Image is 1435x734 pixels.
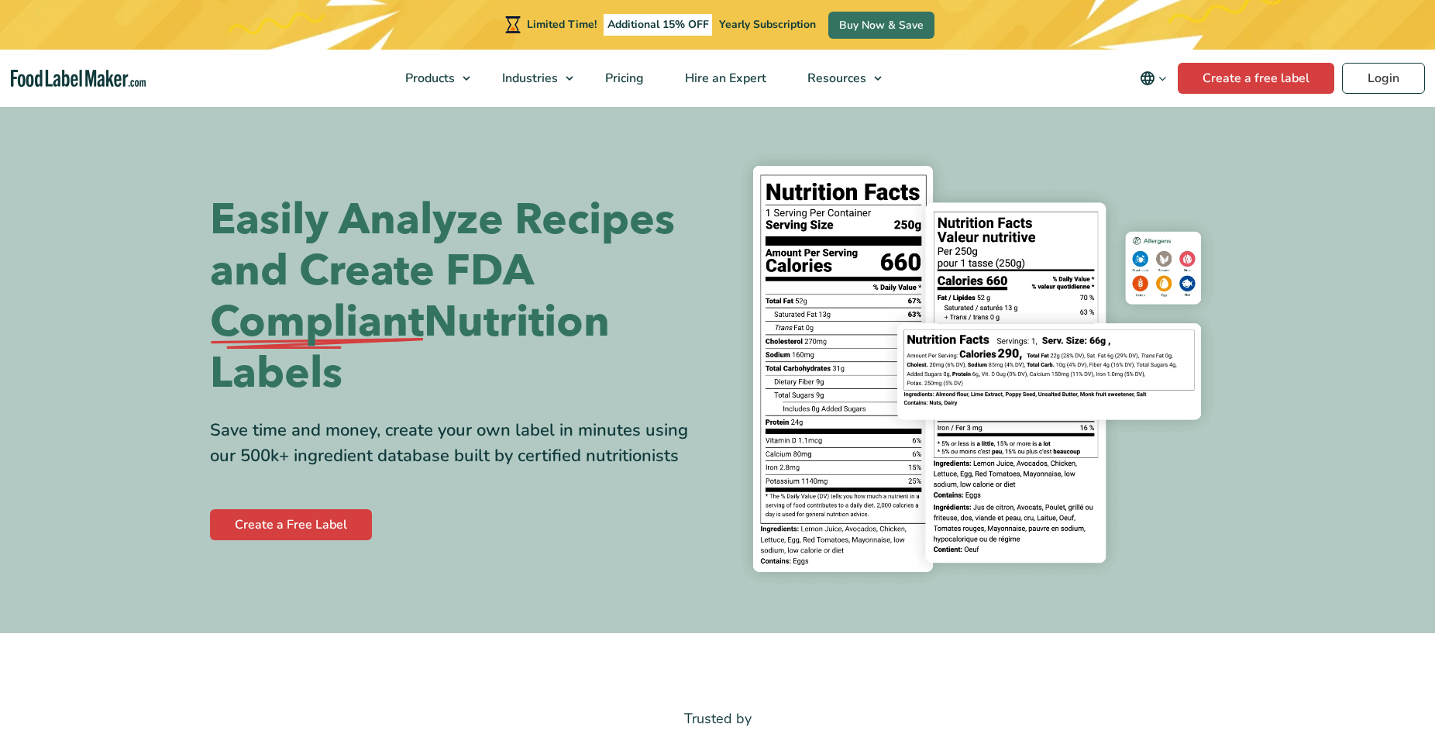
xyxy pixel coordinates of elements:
[665,50,783,107] a: Hire an Expert
[497,70,559,87] span: Industries
[828,12,934,39] a: Buy Now & Save
[210,297,424,348] span: Compliant
[385,50,478,107] a: Products
[1342,63,1425,94] a: Login
[600,70,645,87] span: Pricing
[482,50,581,107] a: Industries
[401,70,456,87] span: Products
[210,418,706,469] div: Save time and money, create your own label in minutes using our 500k+ ingredient database built b...
[803,70,868,87] span: Resources
[719,17,816,32] span: Yearly Subscription
[1178,63,1334,94] a: Create a free label
[787,50,890,107] a: Resources
[585,50,661,107] a: Pricing
[210,708,1225,730] p: Trusted by
[210,195,706,399] h1: Easily Analyze Recipes and Create FDA Nutrition Labels
[680,70,768,87] span: Hire an Expert
[1129,63,1178,94] button: Change language
[527,17,597,32] span: Limited Time!
[210,509,372,540] a: Create a Free Label
[11,70,146,88] a: Food Label Maker homepage
[604,14,713,36] span: Additional 15% OFF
